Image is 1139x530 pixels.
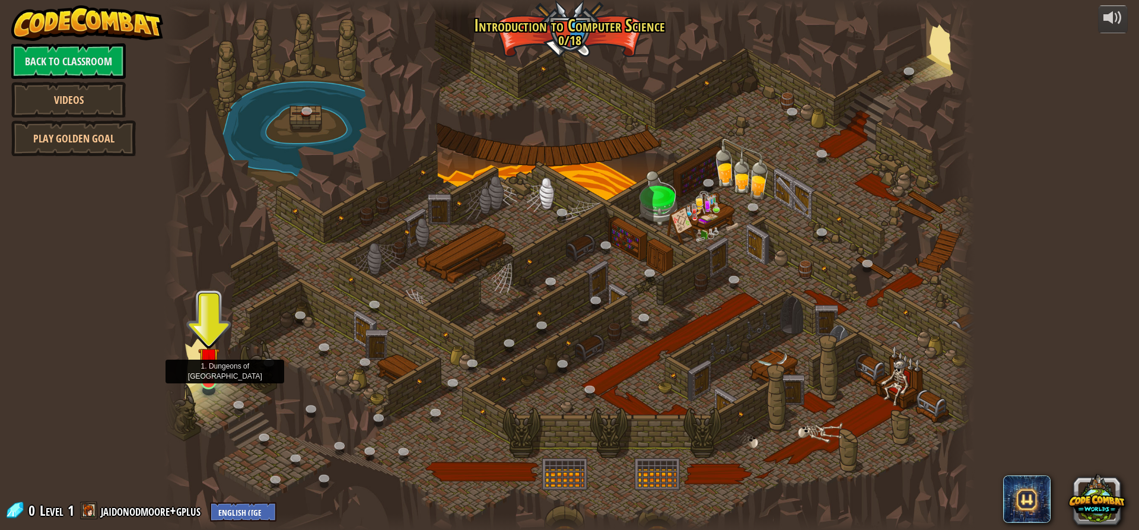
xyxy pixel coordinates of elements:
[11,5,163,41] img: CodeCombat - Learn how to code by playing a game
[198,334,219,383] img: level-banner-unstarted.png
[28,501,39,520] span: 0
[11,82,126,118] a: Videos
[68,501,74,520] span: 1
[40,501,63,521] span: Level
[101,501,204,520] a: jaidonodmoore+gplus
[11,120,136,156] a: Play Golden Goal
[11,43,126,79] a: Back to Classroom
[1098,5,1128,33] button: Adjust volume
